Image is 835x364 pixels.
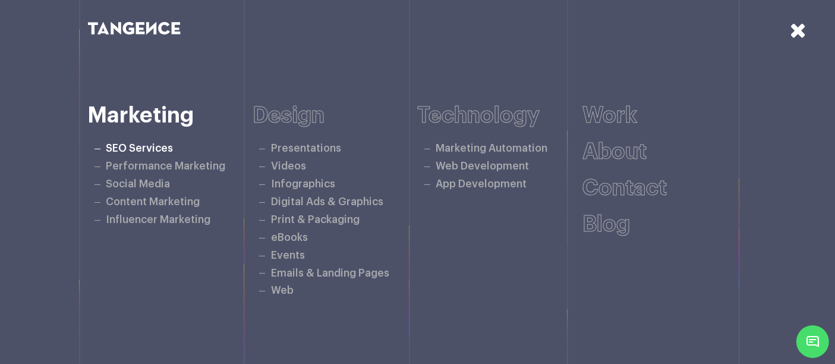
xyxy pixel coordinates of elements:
[271,215,360,225] a: Print & Packaging
[106,215,211,225] a: Influencer Marketing
[271,197,383,207] a: Digital Ads & Graphics
[88,103,253,128] h6: Marketing
[582,141,647,163] a: About
[271,268,389,278] a: Emails & Landing Pages
[271,179,335,189] a: Infographics
[271,161,306,171] a: Videos
[436,179,527,189] a: App Development
[582,177,667,199] a: Contact
[418,103,583,128] h6: Technology
[271,143,341,153] a: Presentations
[106,161,226,171] a: Performance Marketing
[271,250,305,261] a: Events
[106,197,200,207] a: Content Marketing
[436,143,548,153] a: Marketing Automation
[436,161,530,171] a: Web Development
[106,179,171,189] a: Social Media
[106,143,174,153] a: SEO Services
[271,285,294,296] a: Web
[271,233,308,243] a: eBooks
[582,105,637,127] a: Work
[796,325,829,358] span: Chat Widget
[253,103,418,128] h6: Design
[582,214,630,236] a: Blog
